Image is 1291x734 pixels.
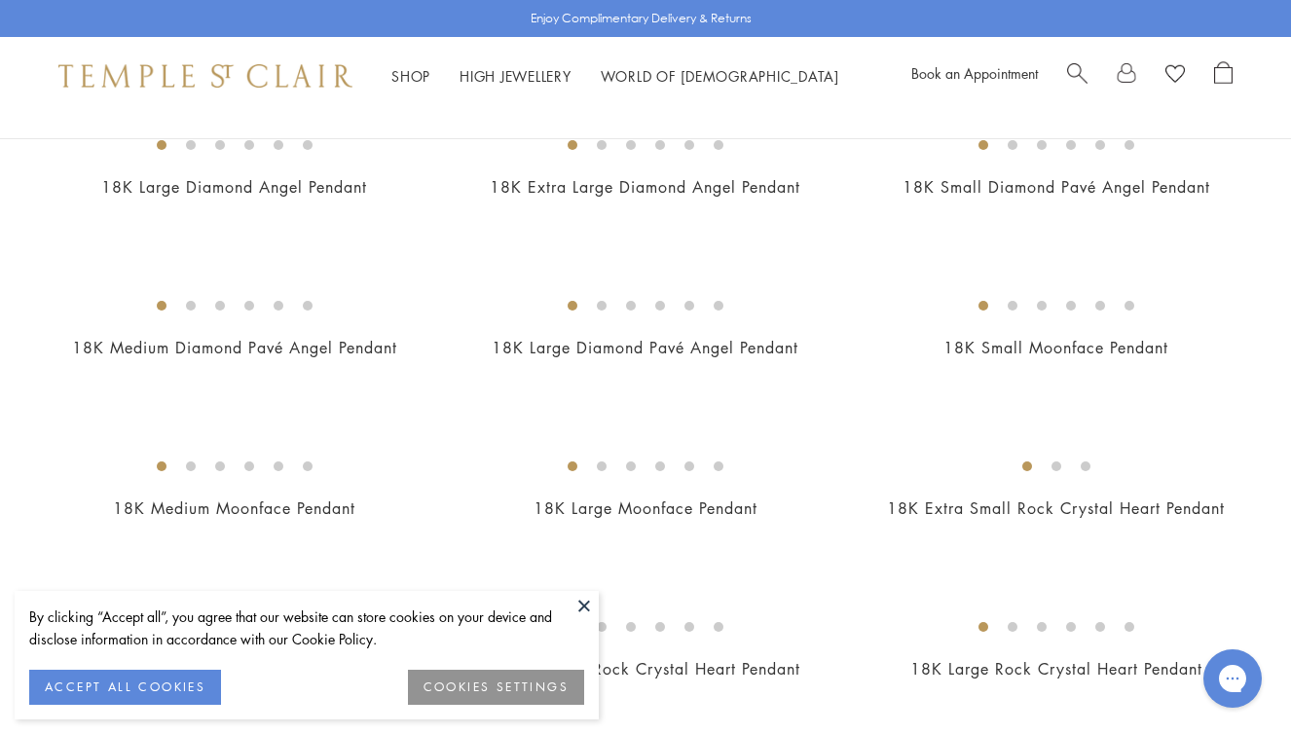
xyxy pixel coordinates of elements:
[113,497,355,519] a: 18K Medium Moonface Pendant
[492,337,798,358] a: 18K Large Diamond Pavé Angel Pendant
[1067,61,1088,91] a: Search
[58,64,352,88] img: Temple St. Clair
[29,606,584,650] div: By clicking “Accept all”, you agree that our website can store cookies on your device and disclos...
[29,670,221,705] button: ACCEPT ALL COOKIES
[490,658,800,679] a: 18K Medium Rock Crystal Heart Pendant
[1214,61,1233,91] a: Open Shopping Bag
[1165,61,1185,91] a: View Wishlist
[910,658,1202,679] a: 18K Large Rock Crystal Heart Pendant
[534,497,757,519] a: 18K Large Moonface Pendant
[1194,642,1272,715] iframe: Gorgias live chat messenger
[943,337,1168,358] a: 18K Small Moonface Pendant
[460,66,572,86] a: High JewelleryHigh Jewellery
[490,176,800,198] a: 18K Extra Large Diamond Angel Pendant
[887,497,1225,519] a: 18K Extra Small Rock Crystal Heart Pendant
[408,670,584,705] button: COOKIES SETTINGS
[601,66,839,86] a: World of [DEMOGRAPHIC_DATA]World of [DEMOGRAPHIC_DATA]
[72,337,397,358] a: 18K Medium Diamond Pavé Angel Pendant
[531,9,752,28] p: Enjoy Complimentary Delivery & Returns
[903,176,1210,198] a: 18K Small Diamond Pavé Angel Pendant
[101,176,367,198] a: 18K Large Diamond Angel Pendant
[911,63,1038,83] a: Book an Appointment
[391,66,430,86] a: ShopShop
[391,64,839,89] nav: Main navigation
